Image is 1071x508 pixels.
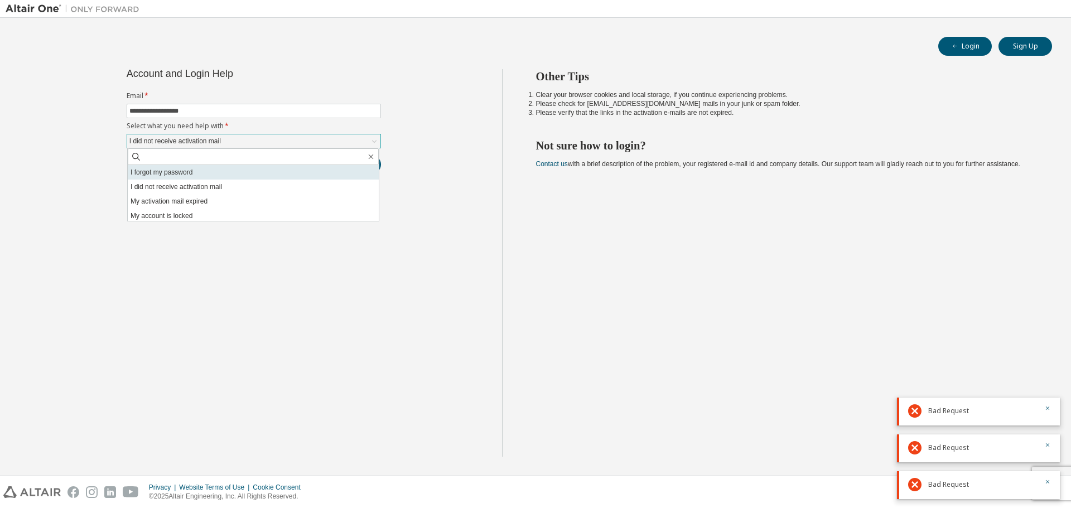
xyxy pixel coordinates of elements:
[123,486,139,498] img: youtube.svg
[3,486,61,498] img: altair_logo.svg
[6,3,145,14] img: Altair One
[536,69,1033,84] h2: Other Tips
[127,91,381,100] label: Email
[536,160,1020,168] span: with a brief description of the problem, your registered e-mail id and company details. Our suppo...
[536,138,1033,153] h2: Not sure how to login?
[67,486,79,498] img: facebook.svg
[938,37,992,56] button: Login
[86,486,98,498] img: instagram.svg
[253,483,307,492] div: Cookie Consent
[149,483,179,492] div: Privacy
[149,492,307,501] p: © 2025 Altair Engineering, Inc. All Rights Reserved.
[928,407,969,415] span: Bad Request
[128,135,223,147] div: I did not receive activation mail
[998,37,1052,56] button: Sign Up
[536,108,1033,117] li: Please verify that the links in the activation e-mails are not expired.
[179,483,253,492] div: Website Terms of Use
[536,99,1033,108] li: Please check for [EMAIL_ADDRESS][DOMAIN_NAME] mails in your junk or spam folder.
[127,134,380,148] div: I did not receive activation mail
[104,486,116,498] img: linkedin.svg
[127,122,381,130] label: Select what you need help with
[127,69,330,78] div: Account and Login Help
[128,165,379,180] li: I forgot my password
[928,480,969,489] span: Bad Request
[536,160,568,168] a: Contact us
[536,90,1033,99] li: Clear your browser cookies and local storage, if you continue experiencing problems.
[928,443,969,452] span: Bad Request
